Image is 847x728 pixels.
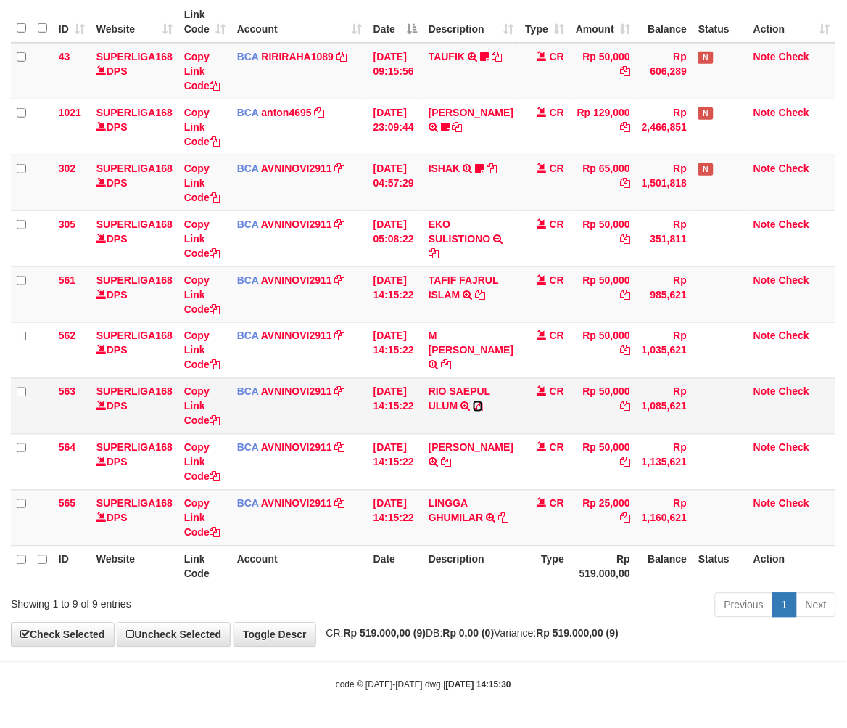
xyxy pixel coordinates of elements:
th: Status [693,1,748,43]
td: [DATE] 14:15:22 [368,434,423,490]
a: Check [779,330,809,342]
span: BCA [237,386,259,398]
a: Note [753,107,776,118]
a: Copy RIRIRAHA1089 to clipboard [336,51,347,62]
td: Rp 1,035,621 [636,322,693,378]
td: Rp 351,811 [636,210,693,266]
td: DPS [91,322,178,378]
a: SUPERLIGA168 [96,107,173,118]
td: Rp 50,000 [570,378,636,434]
span: 564 [59,442,75,454]
th: Description: activate to sort column ascending [423,1,519,43]
a: AVNINOVI2911 [261,163,332,174]
td: Rp 129,000 [570,99,636,155]
a: AVNINOVI2911 [261,330,332,342]
td: DPS [91,434,178,490]
span: CR [550,51,564,62]
a: Copy Link Code [184,107,220,147]
a: Copy Rp 50,000 to clipboard [620,289,630,300]
td: [DATE] 14:15:22 [368,266,423,322]
th: Type [520,546,571,587]
span: 43 [59,51,70,62]
span: CR [550,274,564,286]
a: Check Selected [11,623,115,647]
td: Rp 1,135,621 [636,434,693,490]
th: Rp 519.000,00 [570,546,636,587]
strong: Rp 519.000,00 (9) [344,628,426,639]
td: DPS [91,99,178,155]
span: BCA [237,498,259,510]
a: Copy LINGGA GHUMILAR to clipboard [498,512,508,524]
a: Check [779,51,809,62]
a: Copy TAUFIK to clipboard [492,51,502,62]
a: Next [796,593,836,618]
td: Rp 1,085,621 [636,378,693,434]
th: Website [91,546,178,587]
span: CR [550,163,564,174]
td: Rp 50,000 [570,43,636,99]
a: Copy AVNINOVI2911 to clipboard [335,163,345,174]
a: Copy Link Code [184,386,220,427]
td: [DATE] 05:08:22 [368,210,423,266]
span: Has Note [698,163,713,176]
th: ID [53,546,91,587]
td: Rp 25,000 [570,490,636,546]
a: SUPERLIGA168 [96,330,173,342]
span: CR [550,442,564,454]
th: Action [748,546,836,587]
a: RIO SAEPUL ULUM [429,386,490,412]
strong: Rp 0,00 (0) [443,628,495,639]
a: Toggle Descr [234,623,316,647]
a: [PERSON_NAME] [429,107,513,118]
th: ID: activate to sort column ascending [53,1,91,43]
a: EKO SULISTIONO [429,218,491,245]
a: Copy Link Code [184,51,220,91]
a: SUPERLIGA168 [96,498,173,510]
th: Action: activate to sort column ascending [748,1,836,43]
td: DPS [91,155,178,210]
a: RIRIRAHA1089 [262,51,334,62]
span: 562 [59,330,75,342]
span: BCA [237,330,259,342]
a: Copy Link Code [184,274,220,315]
td: Rp 1,501,818 [636,155,693,210]
th: Website: activate to sort column ascending [91,1,178,43]
td: DPS [91,378,178,434]
a: Check [779,218,809,230]
td: [DATE] 14:15:22 [368,322,423,378]
a: [PERSON_NAME] [429,442,513,454]
a: Copy Link Code [184,163,220,203]
a: AVNINOVI2911 [261,498,332,510]
a: Copy Rp 50,000 to clipboard [620,65,630,77]
a: Copy Link Code [184,218,220,259]
span: CR [550,330,564,342]
td: Rp 1,160,621 [636,490,693,546]
td: Rp 985,621 [636,266,693,322]
a: Copy M HARI SUKENDAR to clipboard [441,359,451,371]
td: DPS [91,490,178,546]
th: Date: activate to sort column descending [368,1,423,43]
a: Copy RIO SAEPUL ULUM to clipboard [473,401,483,412]
span: 1021 [59,107,81,118]
a: Copy Rp 25,000 to clipboard [620,512,630,524]
a: Note [753,51,776,62]
span: BCA [237,274,259,286]
a: anton4695 [262,107,312,118]
a: ISHAK [429,163,460,174]
a: Copy Rp 50,000 to clipboard [620,345,630,356]
td: [DATE] 09:15:56 [368,43,423,99]
span: BCA [237,51,259,62]
a: SUPERLIGA168 [96,163,173,174]
a: SUPERLIGA168 [96,51,173,62]
th: Link Code: activate to sort column ascending [178,1,231,43]
a: Copy AVNINOVI2911 to clipboard [335,218,345,230]
a: Copy Rp 129,000 to clipboard [620,121,630,133]
a: Note [753,498,776,510]
strong: [DATE] 14:15:30 [446,680,511,690]
a: Note [753,386,776,398]
th: Status [693,546,748,587]
a: AVNINOVI2911 [261,442,332,454]
th: Account: activate to sort column ascending [231,1,368,43]
a: SUPERLIGA168 [96,218,173,230]
span: BCA [237,163,259,174]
